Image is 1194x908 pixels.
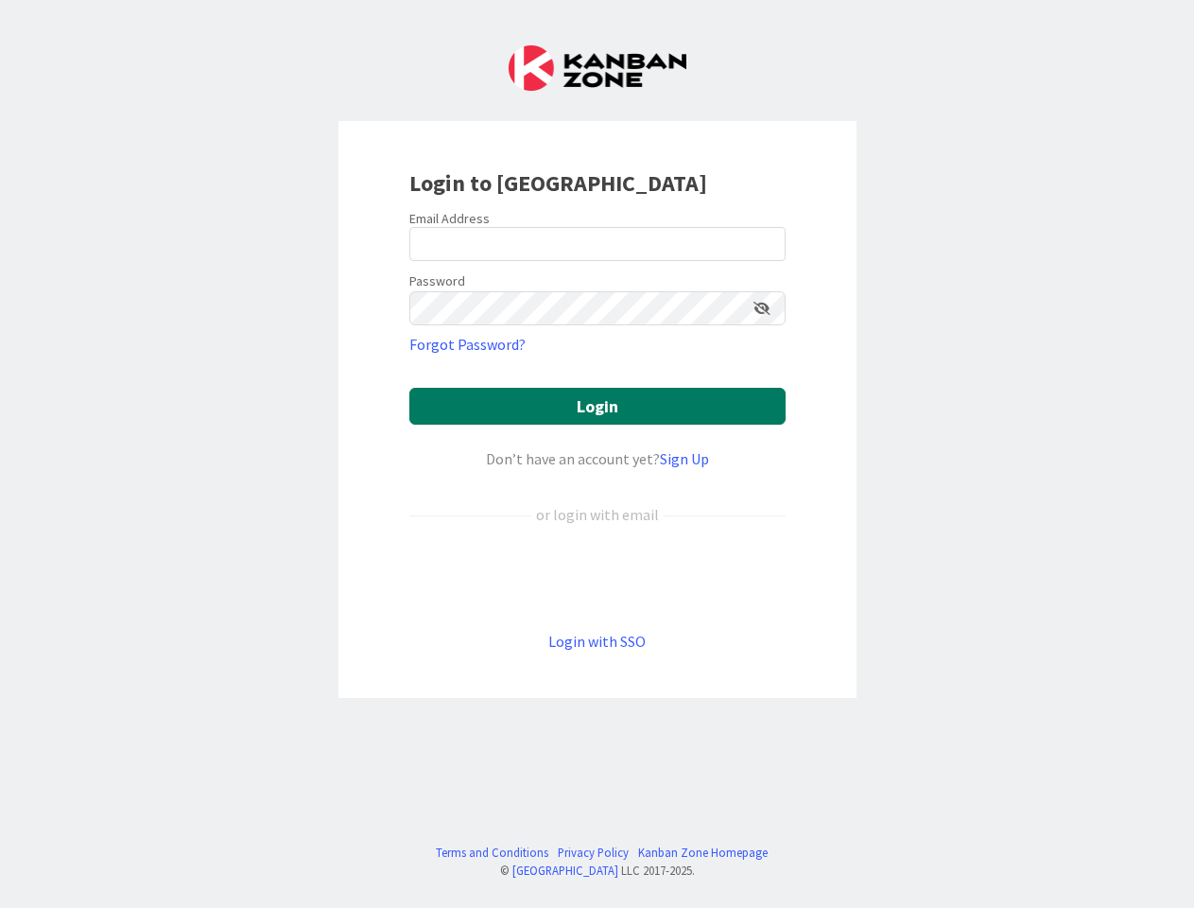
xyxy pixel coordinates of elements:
[409,333,526,356] a: Forgot Password?
[409,447,786,470] div: Don’t have an account yet?
[509,45,686,91] img: Kanban Zone
[409,210,490,227] label: Email Address
[409,271,465,291] label: Password
[558,844,629,862] a: Privacy Policy
[436,844,548,862] a: Terms and Conditions
[638,844,768,862] a: Kanban Zone Homepage
[548,632,646,651] a: Login with SSO
[400,557,795,599] iframe: Sign in with Google Button
[409,388,786,425] button: Login
[531,503,664,526] div: or login with email
[660,449,709,468] a: Sign Up
[512,863,618,878] a: [GEOGRAPHIC_DATA]
[409,168,707,198] b: Login to [GEOGRAPHIC_DATA]
[426,862,768,880] div: © LLC 2017- 2025 .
